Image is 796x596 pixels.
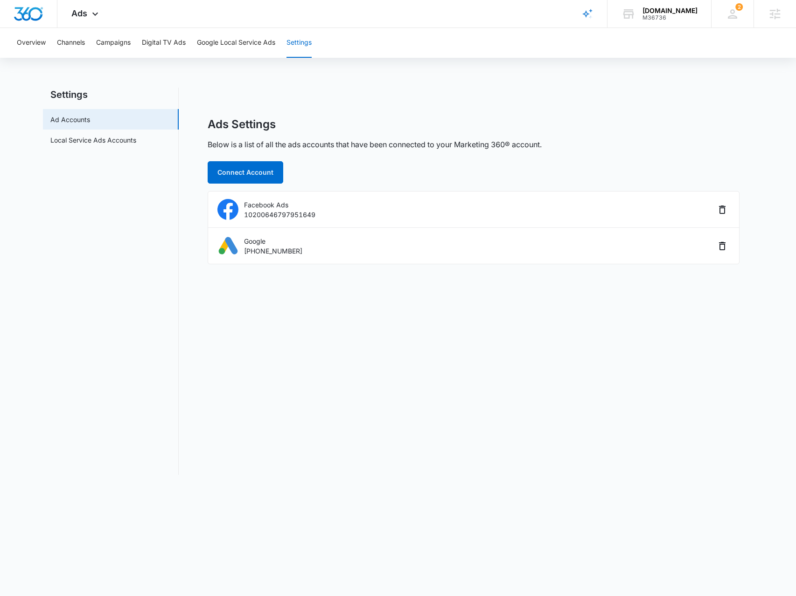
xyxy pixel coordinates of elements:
[71,8,87,18] span: Ads
[642,14,698,21] div: account id
[96,28,131,58] button: Campaigns
[43,88,179,102] h2: Settings
[57,28,85,58] button: Channels
[244,236,302,246] p: Google
[208,139,542,150] p: Below is a list of all the ads accounts that have been connected to your Marketing 360® account.
[244,200,315,210] p: Facebook Ads
[244,210,315,219] p: 10200646797951649
[244,246,302,256] p: [PHONE_NUMBER]
[735,3,743,11] span: 2
[50,115,90,124] a: Ad Accounts
[197,28,275,58] button: Google Local Service Ads
[735,3,743,11] div: notifications count
[217,199,238,220] img: logo-facebookAds.svg
[286,28,312,58] button: Settings
[642,7,698,14] div: account name
[17,28,46,58] button: Overview
[50,135,136,145] a: Local Service Ads Accounts
[217,235,238,256] img: logo-googleAds.svg
[142,28,186,58] button: Digital TV Ads
[208,161,283,184] button: Connect Account
[208,117,276,131] h1: Ads Settings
